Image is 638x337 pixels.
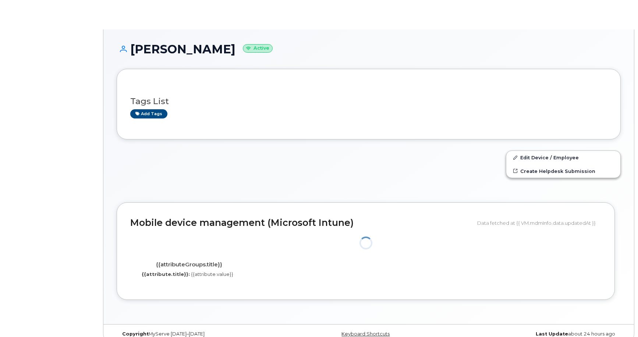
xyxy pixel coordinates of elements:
[130,109,167,118] a: Add tags
[477,216,601,230] div: Data fetched at {{ VM.mdmInfo.data.updatedAt }}
[130,97,607,106] h3: Tags List
[142,271,190,278] label: {{attribute.title}}:
[536,331,568,337] strong: Last Update
[506,151,620,164] a: Edit Device / Employee
[341,331,390,337] a: Keyboard Shortcuts
[136,262,242,268] h4: {{attributeGroups.title}}
[506,164,620,178] a: Create Helpdesk Submission
[117,331,285,337] div: MyServe [DATE]–[DATE]
[117,43,621,56] h1: [PERSON_NAME]
[243,44,273,53] small: Active
[130,218,472,228] h2: Mobile device management (Microsoft Intune)
[122,331,149,337] strong: Copyright
[191,271,233,277] span: {{attribute.value}}
[453,331,621,337] div: about 24 hours ago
